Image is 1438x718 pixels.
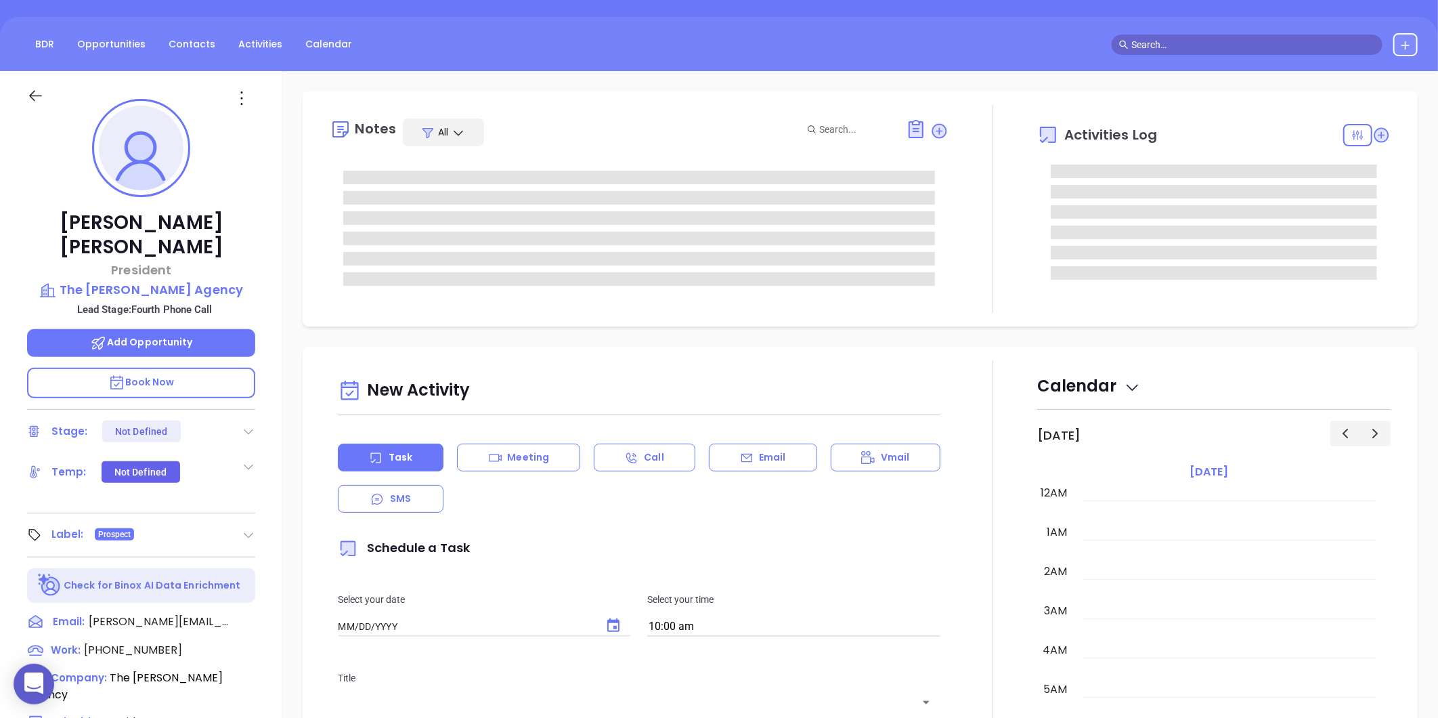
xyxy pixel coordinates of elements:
p: SMS [390,492,411,506]
span: Book Now [108,375,175,389]
span: [PERSON_NAME][EMAIL_ADDRESS][DOMAIN_NAME] [89,614,231,630]
span: Schedule a Task [338,539,470,556]
div: Label: [51,524,84,545]
p: Meeting [507,450,549,465]
p: Email [759,450,786,465]
span: Add Opportunity [90,335,193,349]
div: 2am [1041,564,1070,580]
button: Previous day [1330,421,1361,446]
p: [PERSON_NAME] [PERSON_NAME] [27,211,255,259]
span: Activities Log [1064,128,1157,142]
img: profile-user [99,106,183,190]
input: Search... [819,122,891,137]
div: 5am [1041,681,1070,698]
span: Calendar [1037,375,1141,397]
p: Title [338,671,940,685]
p: Task [389,450,412,465]
span: Company: [51,671,107,685]
h2: [DATE] [1037,428,1081,443]
span: All [438,125,448,139]
p: Vmail [881,450,910,465]
p: Check for Binox AI Data Enrichment [64,578,240,593]
div: Not Defined [115,421,167,442]
span: Work: [51,643,81,657]
span: Email: [53,614,85,631]
a: Activities [230,33,290,56]
input: Search… [1131,37,1375,52]
img: Ai-Enrich-DaqCidB-.svg [38,574,62,597]
div: 12am [1038,485,1070,501]
span: The [PERSON_NAME] Agency [27,670,223,702]
div: 3am [1041,603,1070,619]
div: 1am [1044,524,1070,541]
button: Choose date, selected date is Aug 29, 2025 [597,610,630,642]
p: Select your date [338,592,631,607]
div: New Activity [338,374,940,408]
a: [DATE] [1187,463,1231,482]
p: President [27,261,255,279]
button: Next day [1360,421,1391,446]
a: Contacts [160,33,223,56]
div: Stage: [51,421,88,442]
div: Not Defined [114,461,167,483]
div: Notes [355,122,396,135]
p: Call [644,450,663,465]
span: Prospect [98,527,131,542]
a: Calendar [297,33,360,56]
div: Temp: [51,462,87,482]
a: The [PERSON_NAME] Agency [27,280,255,299]
a: BDR [27,33,62,56]
input: MM/DD/YYYY [338,621,592,633]
p: Select your time [647,592,940,607]
button: Open [917,693,936,712]
a: Opportunities [69,33,154,56]
span: [PHONE_NUMBER] [84,642,182,658]
span: search [1119,40,1129,49]
p: Lead Stage: Fourth Phone Call [34,301,255,318]
div: 4am [1040,642,1070,658]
